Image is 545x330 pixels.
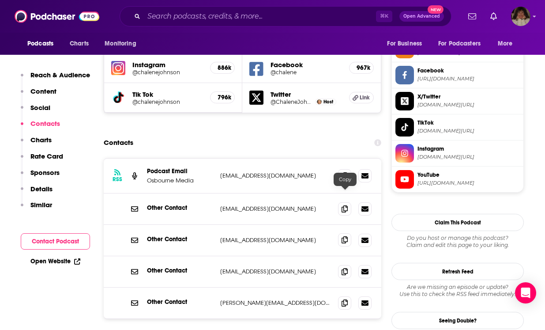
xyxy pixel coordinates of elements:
[271,61,342,69] h5: Facebook
[132,99,203,105] a: @chalenejohnson
[487,9,500,24] a: Show notifications dropdown
[395,118,520,137] a: TikTok[DOMAIN_NAME][URL]
[21,233,90,250] button: Contact Podcast
[30,71,90,79] p: Reach & Audience
[30,136,52,144] p: Charts
[120,6,451,27] div: Search podcasts, credits, & more...
[30,185,53,193] p: Details
[317,99,322,104] img: Chalene Johnson
[428,5,444,14] span: New
[511,7,530,26] img: User Profile
[417,119,520,127] span: TikTok
[357,64,366,72] h5: 967k
[220,236,331,244] p: [EMAIL_ADDRESS][DOMAIN_NAME]
[30,119,60,128] p: Contacts
[334,173,357,186] div: Copy
[147,204,213,212] p: Other Contact
[220,205,331,212] p: [EMAIL_ADDRESS][DOMAIN_NAME]
[147,267,213,274] p: Other Contact
[21,103,50,120] button: Social
[271,99,313,105] a: @ChaleneJohnson
[104,134,133,151] h2: Contacts
[417,154,520,160] span: instagram.com/chalenejohnson
[381,35,433,52] button: open menu
[30,201,52,209] p: Similar
[21,136,52,152] button: Charts
[113,176,122,183] h3: RSS
[498,38,513,50] span: More
[21,35,65,52] button: open menu
[417,145,520,153] span: Instagram
[21,152,63,168] button: Rate Card
[132,69,203,76] a: @chalenejohnson
[395,66,520,84] a: Facebook[URL][DOMAIN_NAME]
[511,7,530,26] span: Logged in as angelport
[323,99,333,105] span: Host
[391,235,524,242] span: Do you host or manage this podcast?
[395,170,520,189] a: YouTube[URL][DOMAIN_NAME]
[27,38,53,50] span: Podcasts
[132,90,203,99] h5: Tik Tok
[391,263,524,280] button: Refresh Feed
[417,102,520,108] span: twitter.com/ChaleneJohnson
[70,38,89,50] span: Charts
[220,172,331,179] p: [EMAIL_ADDRESS][DOMAIN_NAME]
[395,144,520,163] a: Instagram[DOMAIN_NAME][URL]
[147,235,213,243] p: Other Contact
[21,119,60,136] button: Contacts
[98,35,147,52] button: open menu
[271,69,342,76] a: @chalene
[417,67,520,75] span: Facebook
[417,171,520,179] span: YouTube
[132,61,203,69] h5: Instagram
[21,201,52,217] button: Similar
[395,92,520,110] a: X/Twitter[DOMAIN_NAME][URL]
[511,7,530,26] button: Show profile menu
[376,11,392,22] span: ⌘ K
[387,38,422,50] span: For Business
[465,9,480,24] a: Show notifications dropdown
[30,168,60,177] p: Sponsors
[271,90,342,99] h5: Twitter
[438,38,481,50] span: For Podcasters
[417,93,520,101] span: X/Twitter
[21,168,60,185] button: Sponsors
[360,94,370,101] span: Link
[220,299,331,307] p: [PERSON_NAME][EMAIL_ADDRESS][DOMAIN_NAME]
[218,64,227,72] h5: 886k
[147,298,213,306] p: Other Contact
[220,268,331,275] p: [EMAIL_ADDRESS][DOMAIN_NAME]
[391,312,524,329] a: Seeing Double?
[15,8,99,25] img: Podchaser - Follow, Share and Rate Podcasts
[349,92,374,103] a: Link
[417,128,520,134] span: tiktok.com/@chalenejohnson
[515,282,536,303] div: Open Intercom Messenger
[492,35,524,52] button: open menu
[144,9,376,23] input: Search podcasts, credits, & more...
[30,152,63,160] p: Rate Card
[30,258,80,265] a: Open Website
[417,180,520,186] span: https://www.youtube.com/@chalenejohnson
[64,35,94,52] a: Charts
[218,94,227,101] h5: 796k
[105,38,136,50] span: Monitoring
[147,177,213,184] p: Osbourne Media
[21,87,56,103] button: Content
[147,167,213,175] p: Podcast Email
[391,284,524,298] div: Are we missing an episode or update? Use this to check the RSS feed immediately.
[30,87,56,95] p: Content
[391,214,524,231] button: Claim This Podcast
[403,14,440,19] span: Open Advanced
[21,71,90,87] button: Reach & Audience
[417,76,520,82] span: https://www.facebook.com/chalene
[111,61,125,75] img: iconImage
[399,11,444,22] button: Open AdvancedNew
[432,35,493,52] button: open menu
[391,235,524,249] div: Claim and edit this page to your liking.
[21,185,53,201] button: Details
